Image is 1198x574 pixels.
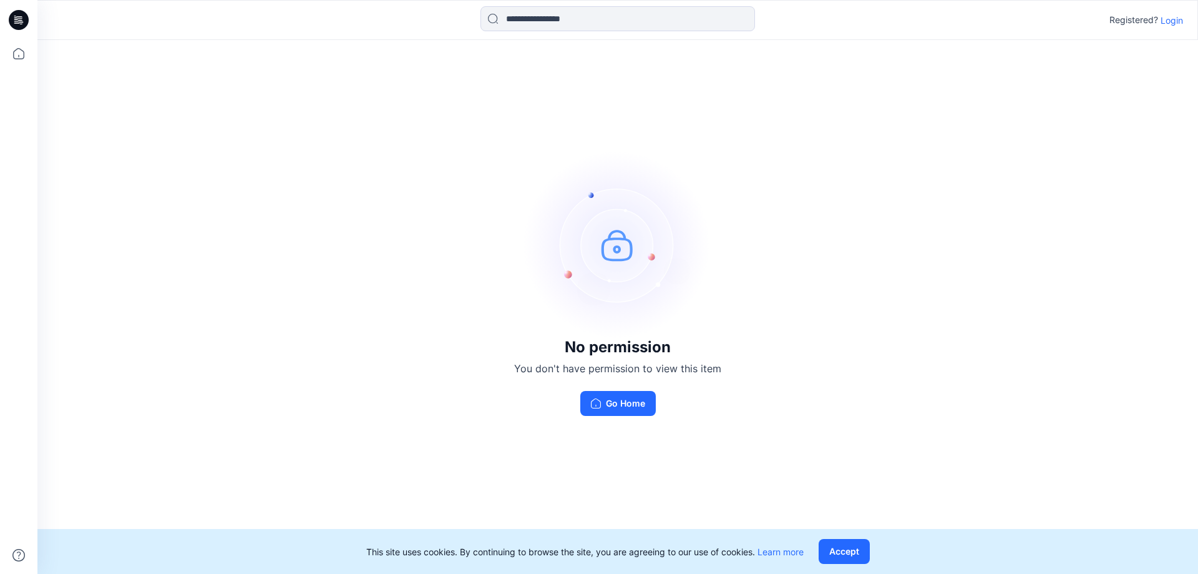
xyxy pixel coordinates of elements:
p: You don't have permission to view this item [514,361,721,376]
button: Accept [819,539,870,564]
a: Learn more [757,547,804,557]
img: no-perm.svg [524,151,711,339]
p: Login [1161,14,1183,27]
p: Registered? [1109,12,1158,27]
h3: No permission [514,339,721,356]
p: This site uses cookies. By continuing to browse the site, you are agreeing to our use of cookies. [366,545,804,558]
button: Go Home [580,391,656,416]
